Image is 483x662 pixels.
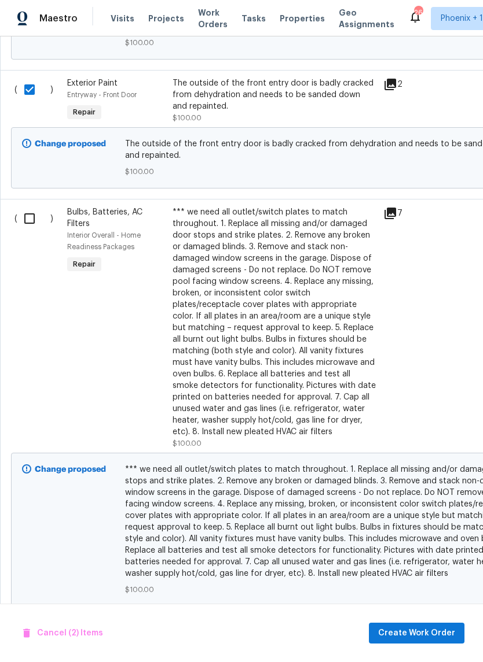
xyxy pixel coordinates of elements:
span: Phoenix + 1 [441,13,483,24]
span: Interior Overall - Home Readiness Packages [67,232,141,250]
span: Cancel (2) Items [23,626,103,641]
span: $100.00 [173,440,202,447]
b: Change proposed [35,140,106,148]
span: Bulbs, Batteries, AC Filters [67,208,142,228]
span: $100.00 [173,114,202,121]
span: Properties [280,13,325,24]
div: ( ) [11,74,64,127]
button: Cancel (2) Items [19,623,108,644]
div: 2 [383,77,429,91]
div: 26 [414,7,422,19]
button: Create Work Order [369,623,464,644]
div: 7 [383,206,429,220]
span: Tasks [241,14,266,23]
div: ( ) [11,203,64,453]
span: Visits [111,13,134,24]
span: Maestro [39,13,78,24]
span: Repair [68,106,100,118]
span: Entryway - Front Door [67,91,137,98]
span: Repair [68,258,100,270]
b: Change proposed [35,465,106,474]
div: *** we need all outlet/switch plates to match throughout. 1. Replace all missing and/or damaged d... [173,206,376,438]
span: Geo Assignments [339,7,394,30]
span: Exterior Paint [67,79,118,87]
span: Create Work Order [378,626,455,641]
span: Work Orders [198,7,228,30]
div: The outside of the front entry door is badly cracked from dehydration and needs to be sanded down... [173,77,376,112]
span: Projects [148,13,184,24]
